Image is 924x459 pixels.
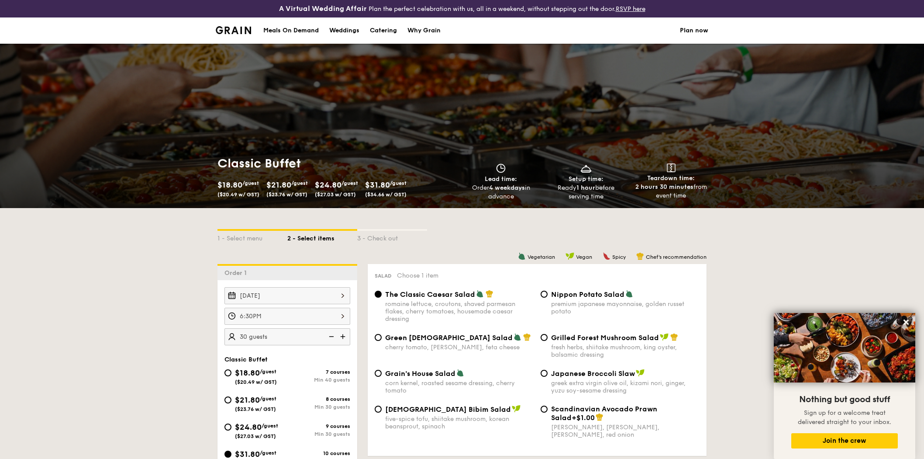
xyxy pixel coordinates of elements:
[210,3,714,14] div: Plan the perfect celebration with us, all in a weekend, without stepping out the door.
[217,231,287,243] div: 1 - Select menu
[260,450,276,456] span: /guest
[337,328,350,345] img: icon-add.58712e84.svg
[635,183,693,191] strong: 2 hours 30 minutes
[541,406,548,413] input: Scandinavian Avocado Prawn Salad+$1.00[PERSON_NAME], [PERSON_NAME], [PERSON_NAME], red onion
[576,254,592,260] span: Vegan
[235,368,260,378] span: $18.80
[375,406,382,413] input: [DEMOGRAPHIC_DATA] Bibim Saladfive-spice tofu, shiitake mushroom, korean beansprout, spinach
[385,405,511,414] span: [DEMOGRAPHIC_DATA] Bibim Salad
[224,356,268,363] span: Classic Buffet
[551,300,700,315] div: premium japanese mayonnaise, golden russet potato
[235,379,277,385] span: ($20.49 w/ GST)
[397,272,438,279] span: Choose 1 item
[357,231,427,243] div: 3 - Check out
[385,415,534,430] div: five-spice tofu, shiitake mushroom, korean beansprout, spinach
[489,184,525,191] strong: 4 weekdays
[287,369,350,375] div: 7 courses
[636,369,645,377] img: icon-vegan.f8ff3823.svg
[899,315,913,329] button: Close
[456,369,464,377] img: icon-vegetarian.fe4039eb.svg
[625,290,633,298] img: icon-vegetarian.fe4039eb.svg
[235,422,262,432] span: $24.80
[260,396,276,402] span: /guest
[217,180,242,190] span: $18.80
[551,379,700,394] div: greek extra virgin olive oil, kizami nori, ginger, yuzu soy-sesame dressing
[523,333,531,341] img: icon-chef-hat.a58ddaea.svg
[224,369,231,376] input: $18.80/guest($20.49 w/ GST)7 coursesMin 40 guests
[224,287,350,304] input: Event date
[579,163,593,173] img: icon-dish.430c3a2e.svg
[216,26,251,34] a: Logotype
[235,433,276,439] span: ($27.03 w/ GST)
[224,451,231,458] input: $31.80/guest($34.66 w/ GST)10 coursesMin 30 guests
[667,163,676,172] img: icon-teardown.65201eee.svg
[266,180,291,190] span: $21.80
[569,175,603,183] span: Setup time:
[494,163,507,173] img: icon-clock.2db775ea.svg
[224,328,350,345] input: Number of guests
[680,17,708,44] a: Plan now
[385,369,455,378] span: Grain's House Salad
[217,156,459,171] h1: Classic Buffet
[462,184,540,201] div: Order in advance
[262,423,278,429] span: /guest
[612,254,626,260] span: Spicy
[551,369,635,378] span: Japanese Broccoli Slaw
[512,405,521,413] img: icon-vegan.f8ff3823.svg
[541,291,548,298] input: Nippon Potato Saladpremium japanese mayonnaise, golden russet potato
[385,344,534,351] div: cherry tomato, [PERSON_NAME], feta cheese
[603,252,610,260] img: icon-spicy.37a8142b.svg
[242,180,259,186] span: /guest
[287,404,350,410] div: Min 30 guests
[541,334,548,341] input: Grilled Forest Mushroom Saladfresh herbs, shiitake mushroom, king oyster, balsamic dressing
[287,396,350,402] div: 8 courses
[375,291,382,298] input: The Classic Caesar Saladromaine lettuce, croutons, shaved parmesan flakes, cherry tomatoes, house...
[551,290,624,299] span: Nippon Potato Salad
[596,413,603,421] img: icon-chef-hat.a58ddaea.svg
[385,379,534,394] div: corn kernel, roasted sesame dressing, cherry tomato
[224,269,250,277] span: Order 1
[407,17,441,44] div: Why Grain
[551,334,659,342] span: Grilled Forest Mushroom Salad
[235,395,260,405] span: $21.80
[260,369,276,375] span: /guest
[287,423,350,429] div: 9 courses
[799,394,890,405] span: Nothing but good stuff
[547,184,625,201] div: Ready before serving time
[486,290,493,298] img: icon-chef-hat.a58ddaea.svg
[287,231,357,243] div: 2 - Select items
[660,333,669,341] img: icon-vegan.f8ff3823.svg
[385,300,534,323] div: romaine lettuce, croutons, shaved parmesan flakes, cherry tomatoes, housemade caesar dressing
[365,191,407,198] span: ($34.66 w/ GST)
[315,191,356,198] span: ($27.03 w/ GST)
[375,273,392,279] span: Salad
[541,370,548,377] input: Japanese Broccoli Slawgreek extra virgin olive oil, kizami nori, ginger, yuzu soy-sesame dressing
[518,252,526,260] img: icon-vegetarian.fe4039eb.svg
[235,449,260,459] span: $31.80
[385,334,513,342] span: Green [DEMOGRAPHIC_DATA] Salad
[235,406,276,412] span: ($23.76 w/ GST)
[224,308,350,325] input: Event time
[791,433,898,449] button: Join the crew
[329,17,359,44] div: Weddings
[476,290,484,298] img: icon-vegetarian.fe4039eb.svg
[324,328,337,345] img: icon-reduce.1d2dbef1.svg
[217,191,259,198] span: ($20.49 w/ GST)
[798,409,891,426] span: Sign up for a welcome treat delivered straight to your inbox.
[576,184,595,191] strong: 1 hour
[670,333,678,341] img: icon-chef-hat.a58ddaea.svg
[287,431,350,437] div: Min 30 guests
[370,17,397,44] div: Catering
[365,180,390,190] span: $31.80
[485,175,517,183] span: Lead time:
[263,17,319,44] div: Meals On Demand
[258,17,324,44] a: Meals On Demand
[324,17,365,44] a: Weddings
[375,370,382,377] input: Grain's House Saladcorn kernel, roasted sesame dressing, cherry tomato
[385,290,475,299] span: The Classic Caesar Salad
[514,333,521,341] img: icon-vegetarian.fe4039eb.svg
[565,252,574,260] img: icon-vegan.f8ff3823.svg
[216,26,251,34] img: Grain
[636,252,644,260] img: icon-chef-hat.a58ddaea.svg
[315,180,341,190] span: $24.80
